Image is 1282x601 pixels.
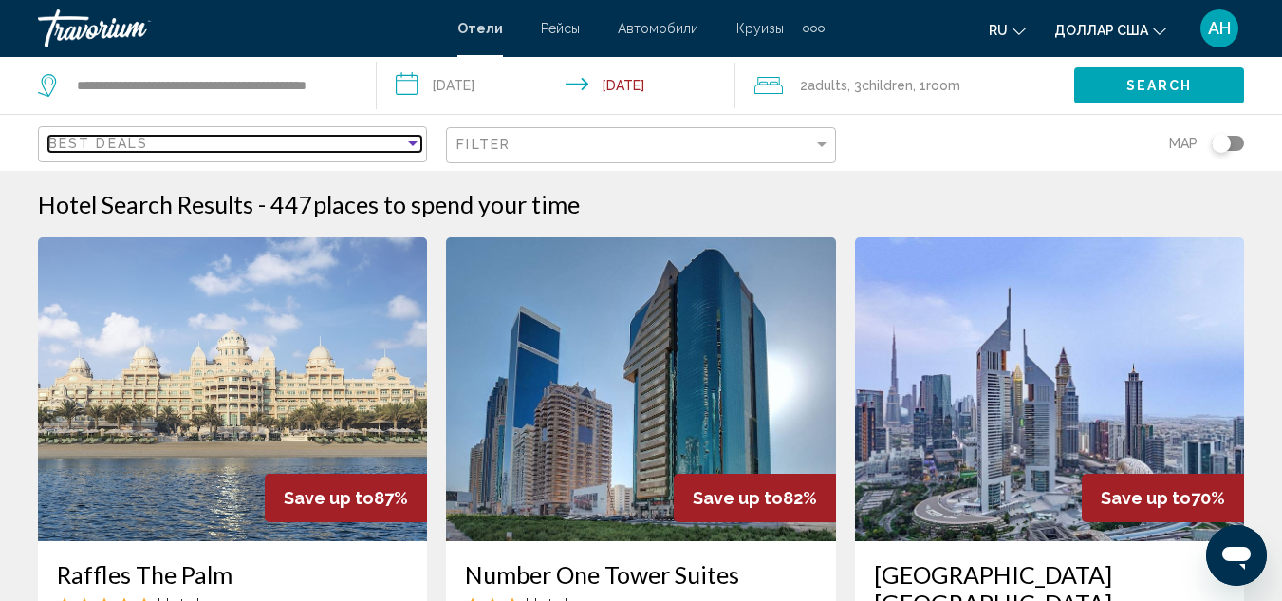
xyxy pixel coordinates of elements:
h1: Hotel Search Results [38,190,253,218]
span: Save up to [1101,488,1191,508]
a: Рейсы [541,21,580,36]
span: , 3 [847,72,913,99]
font: ru [989,23,1008,38]
font: доллар США [1054,23,1148,38]
span: Filter [456,137,511,152]
span: Best Deals [48,136,148,151]
span: - [258,190,266,218]
span: Map [1169,130,1198,157]
span: places to spend your time [313,190,580,218]
span: 2 [800,72,847,99]
font: АН [1208,18,1231,38]
div: 70% [1082,474,1244,522]
a: Травориум [38,9,438,47]
button: Search [1074,67,1244,103]
span: , 1 [913,72,960,99]
button: Filter [446,126,835,165]
img: Hotel image [38,237,427,541]
span: Adults [808,78,847,93]
button: Дополнительные элементы навигации [803,13,825,44]
span: Children [862,78,913,93]
div: 82% [674,474,836,522]
span: Save up to [693,488,783,508]
span: Save up to [284,488,374,508]
button: Check-in date: Oct 21, 2025 Check-out date: Oct 29, 2025 [377,57,734,114]
button: Меню пользователя [1195,9,1244,48]
mat-select: Sort by [48,137,421,153]
button: Изменить язык [989,16,1026,44]
img: Hotel image [446,237,835,541]
a: Круизы [736,21,784,36]
a: Raffles The Palm [57,560,408,589]
span: Search [1126,79,1193,94]
img: Hotel image [855,237,1244,541]
button: Изменить валюту [1054,16,1166,44]
a: Автомобили [618,21,698,36]
a: Number One Tower Suites [465,560,816,589]
button: Travelers: 2 adults, 3 children [735,57,1074,114]
button: Toggle map [1198,135,1244,152]
span: Room [926,78,960,93]
h2: 447 [270,190,580,218]
div: 87% [265,474,427,522]
a: Отели [457,21,503,36]
iframe: Кнопка запуска окна обмена сообщениями [1206,525,1267,586]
